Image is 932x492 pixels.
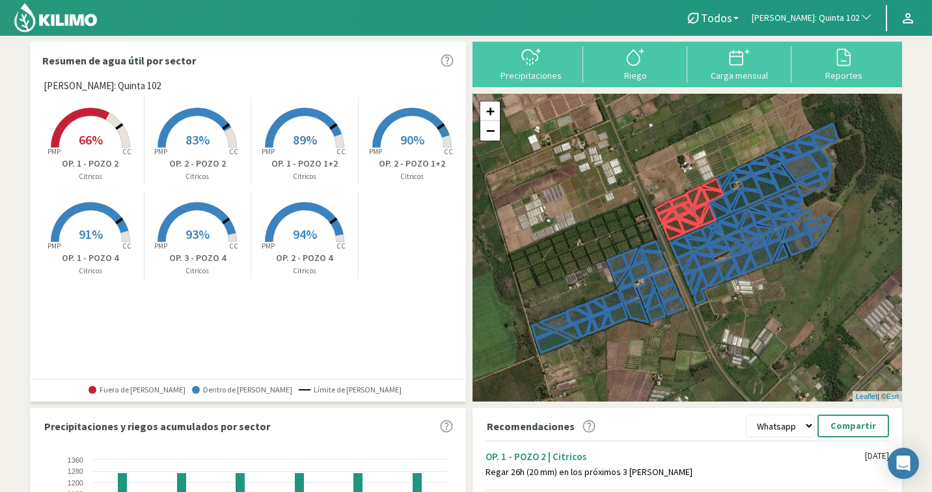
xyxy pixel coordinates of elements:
p: Citricos [144,171,251,182]
tspan: PMP [48,147,61,156]
tspan: PMP [154,241,167,251]
span: 91% [79,226,103,242]
div: Open Intercom Messenger [888,448,919,479]
tspan: CC [336,147,346,156]
div: OP. 1 - POZO 2 | Citricos [486,450,865,463]
button: [PERSON_NAME]: Quinta 102 [745,4,879,33]
span: Límite de [PERSON_NAME] [299,385,402,394]
div: Carga mensual [691,71,788,80]
a: Zoom out [480,121,500,141]
button: Compartir [817,415,889,437]
tspan: PMP [369,147,382,156]
p: OP. 3 - POZO 4 [144,251,251,265]
p: OP. 2 - POZO 2 [144,157,251,171]
div: Riego [587,71,683,80]
button: Riego [583,46,687,81]
button: Reportes [791,46,896,81]
tspan: CC [122,147,131,156]
p: Precipitaciones y riegos acumulados por sector [44,418,270,434]
p: OP. 1 - POZO 4 [37,251,144,265]
span: [PERSON_NAME]: Quinta 102 [44,79,161,94]
span: Todos [701,11,732,25]
div: [DATE] [865,450,889,461]
span: Dentro de [PERSON_NAME] [192,385,292,394]
a: Esri [886,392,899,400]
span: [PERSON_NAME]: Quinta 102 [752,12,860,25]
a: Zoom in [480,102,500,121]
span: 93% [185,226,210,242]
tspan: CC [230,147,239,156]
p: OP. 2 - POZO 1+2 [359,157,466,171]
text: 1280 [68,467,83,475]
span: 90% [400,131,424,148]
tspan: PMP [262,147,275,156]
div: Reportes [795,71,892,80]
tspan: CC [444,147,453,156]
span: 66% [79,131,103,148]
p: Citricos [251,171,358,182]
img: Kilimo [13,2,98,33]
text: 1200 [68,479,83,487]
tspan: PMP [48,241,61,251]
div: | © [853,391,902,402]
p: OP. 1 - POZO 2 [37,157,144,171]
span: 94% [293,226,317,242]
button: Carga mensual [687,46,791,81]
p: Citricos [144,266,251,277]
tspan: PMP [154,147,167,156]
p: Resumen de agua útil por sector [42,53,196,68]
tspan: CC [336,241,346,251]
p: Citricos [37,171,144,182]
span: Fuera de [PERSON_NAME] [89,385,185,394]
tspan: CC [122,241,131,251]
span: 83% [185,131,210,148]
div: Precipitaciones [483,71,579,80]
span: 89% [293,131,317,148]
a: Leaflet [856,392,877,400]
text: 1360 [68,456,83,464]
tspan: PMP [262,241,275,251]
div: Regar 26h (20 mm) en los próximos 3 [PERSON_NAME] [486,467,865,478]
p: OP. 1 - POZO 1+2 [251,157,358,171]
p: Citricos [251,266,358,277]
tspan: CC [230,241,239,251]
p: Recomendaciones [487,418,575,434]
p: Citricos [37,266,144,277]
button: Precipitaciones [479,46,583,81]
p: Citricos [359,171,466,182]
p: OP. 2 - POZO 4 [251,251,358,265]
p: Compartir [830,418,876,433]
